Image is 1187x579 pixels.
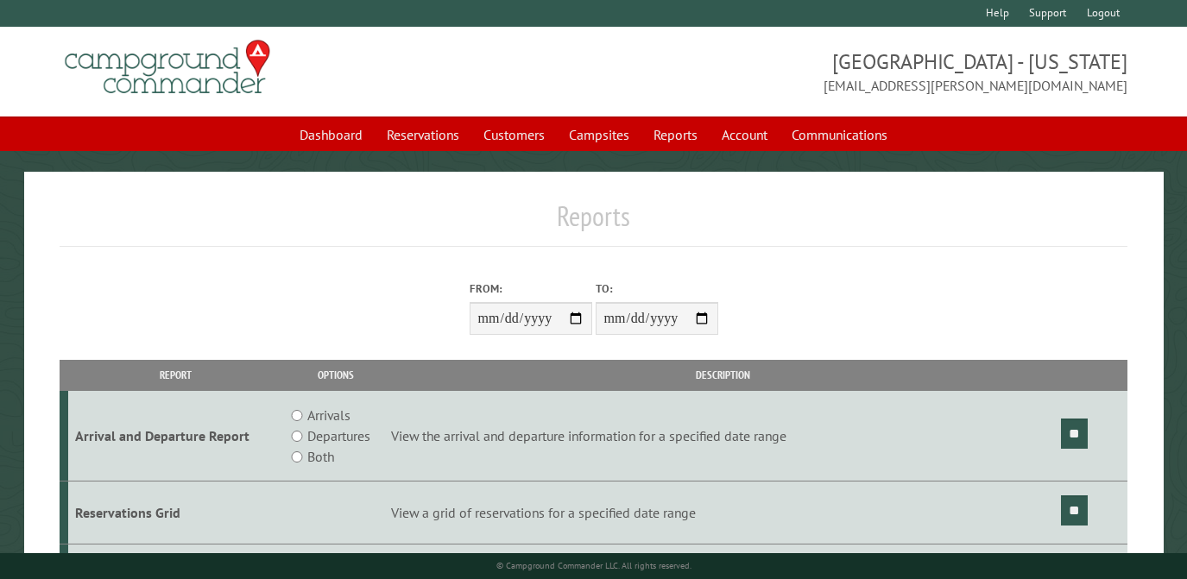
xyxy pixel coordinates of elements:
th: Description [388,360,1058,390]
a: Communications [781,118,898,151]
h1: Reports [60,199,1128,247]
th: Report [68,360,284,390]
a: Dashboard [289,118,373,151]
label: Departures [307,425,370,446]
a: Customers [473,118,555,151]
a: Reservations [376,118,470,151]
label: To: [596,280,718,297]
span: [GEOGRAPHIC_DATA] - [US_STATE] [EMAIL_ADDRESS][PERSON_NAME][DOMAIN_NAME] [594,47,1128,96]
th: Options [283,360,388,390]
label: From: [470,280,592,297]
label: Arrivals [307,405,350,425]
small: © Campground Commander LLC. All rights reserved. [496,560,691,571]
td: Reservations Grid [68,481,284,544]
td: Arrival and Departure Report [68,391,284,481]
a: Account [711,118,778,151]
a: Reports [643,118,708,151]
a: Campsites [559,118,640,151]
td: View a grid of reservations for a specified date range [388,481,1058,544]
td: View the arrival and departure information for a specified date range [388,391,1058,481]
label: Both [307,446,334,467]
img: Campground Commander [60,34,275,101]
